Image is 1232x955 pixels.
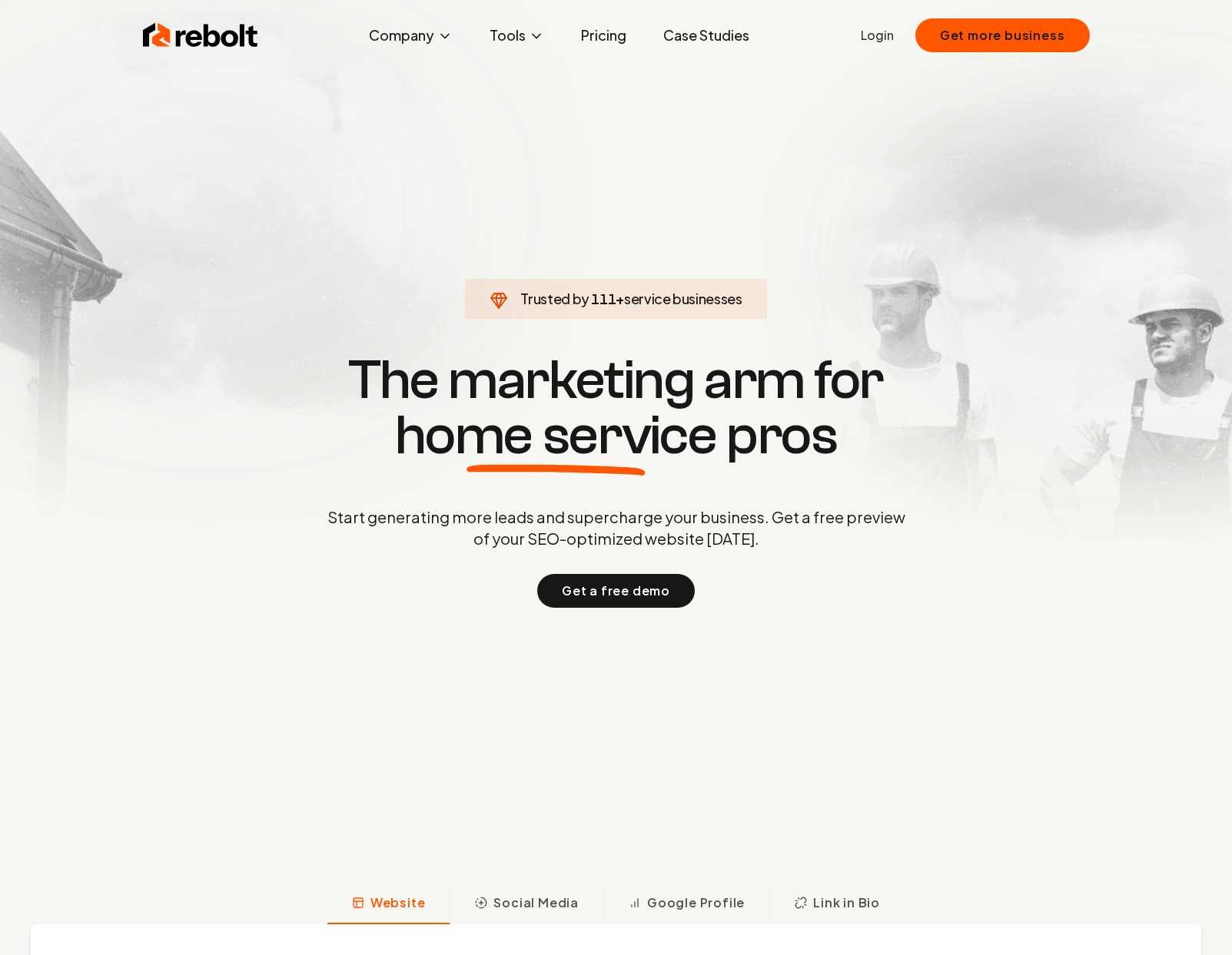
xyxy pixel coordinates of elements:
button: Google Profile [603,884,769,924]
span: Link in Bio [813,894,880,912]
span: 111 [591,288,616,310]
span: home service [395,408,717,463]
a: Pricing [569,20,639,51]
button: Get a free demo [537,574,695,608]
img: Rebolt Logo [143,20,258,51]
span: Google Profile [647,894,745,912]
span: Trusted by [520,290,589,307]
span: Social Media [493,894,579,912]
button: Tools [477,20,556,51]
button: Website [327,884,450,924]
button: Link in Bio [769,884,905,924]
button: Company [357,20,465,51]
p: Start generating more leads and supercharge your business. Get a free preview of your SEO-optimiz... [324,506,908,549]
a: Login [861,26,894,45]
span: Website [370,894,426,912]
a: Case Studies [651,20,762,51]
h1: The marketing arm for pros [247,353,985,463]
span: service businesses [624,290,742,307]
button: Get more business [915,18,1090,52]
button: Social Media [450,884,603,924]
span: + [616,290,624,307]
